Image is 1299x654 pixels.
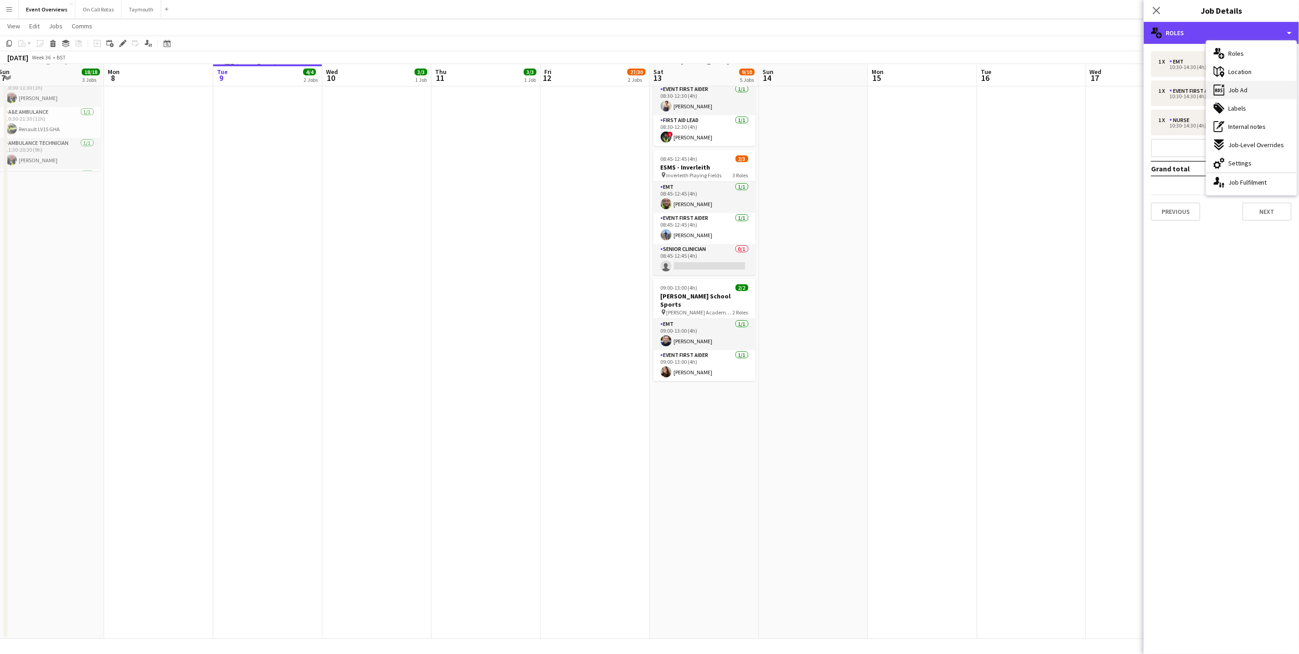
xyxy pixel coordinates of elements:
[736,284,748,291] span: 2/2
[653,244,756,275] app-card-role: Senior Clinician0/108:45-12:45 (4h)
[761,73,773,83] span: 14
[653,84,756,115] app-card-role: Event First Aider1/108:30-12:30 (4h)[PERSON_NAME]
[653,44,756,146] app-job-card: 08:30-12:30 (4h)2/2ESMS - [PERSON_NAME] School Sports [PERSON_NAME][GEOGRAPHIC_DATA]2 RolesEvent ...
[1089,73,1102,83] span: 17
[1158,65,1275,69] div: 10:30-14:30 (4h)
[653,279,756,381] app-job-card: 09:00-13:00 (4h)2/2[PERSON_NAME] School Sports [PERSON_NAME] Academy Playing Fields2 RolesEMT1/10...
[627,69,646,75] span: 27/30
[661,155,698,162] span: 08:45-12:45 (4h)
[653,68,663,76] span: Sat
[653,163,756,171] h3: ESMS - Inverleith
[68,20,96,32] a: Comms
[325,73,338,83] span: 10
[72,22,92,30] span: Comms
[1151,161,1237,176] td: Grand total
[108,68,120,76] span: Mon
[733,309,748,316] span: 2 Roles
[736,155,748,162] span: 2/3
[1242,202,1292,221] button: Next
[739,69,755,75] span: 9/10
[217,68,228,76] span: Tue
[979,73,991,83] span: 16
[544,68,552,76] span: Fri
[82,76,100,83] div: 3 Jobs
[1228,86,1247,94] span: Job Ad
[1151,139,1292,157] button: Add role
[872,68,884,76] span: Mon
[1158,94,1275,99] div: 10:30-14:30 (4h)
[1228,122,1266,131] span: Internal notes
[653,319,756,350] app-card-role: EMT1/109:00-13:00 (4h)[PERSON_NAME]
[652,73,663,83] span: 13
[524,69,536,75] span: 3/3
[1228,141,1284,149] span: Job-Level Overrides
[82,69,100,75] span: 18/18
[1151,202,1200,221] button: Previous
[740,76,754,83] div: 5 Jobs
[668,132,673,137] span: !
[1090,68,1102,76] span: Wed
[415,69,427,75] span: 3/3
[75,0,121,18] button: On Call Rotas
[216,73,228,83] span: 9
[1158,123,1275,128] div: 10:30-14:30 (4h)
[981,68,991,76] span: Tue
[26,20,43,32] a: Edit
[45,20,66,32] a: Jobs
[1144,5,1299,16] h3: Job Details
[19,0,75,18] button: Event Overviews
[653,292,756,308] h3: [PERSON_NAME] School Sports
[7,22,20,30] span: View
[7,53,28,62] div: [DATE]
[1158,88,1169,94] div: 1 x
[1228,159,1252,167] span: Settings
[543,73,552,83] span: 12
[628,76,645,83] div: 2 Jobs
[667,172,722,179] span: Inverleith Playing Fields
[29,22,40,30] span: Edit
[870,73,884,83] span: 15
[4,20,24,32] a: View
[653,213,756,244] app-card-role: Event First Aider1/108:45-12:45 (4h)[PERSON_NAME]
[653,350,756,381] app-card-role: Event First Aider1/109:00-13:00 (4h)[PERSON_NAME]
[733,172,748,179] span: 3 Roles
[1228,49,1244,58] span: Roles
[1228,68,1252,76] span: Location
[1228,104,1246,112] span: Labels
[1144,22,1299,44] div: Roles
[1169,88,1222,94] div: Event First Aider
[57,54,66,61] div: BST
[1158,117,1169,123] div: 1 x
[1206,173,1297,191] div: Job Fulfilment
[1169,58,1187,65] div: EMT
[661,284,698,291] span: 09:00-13:00 (4h)
[434,73,447,83] span: 11
[653,150,756,275] app-job-card: 08:45-12:45 (4h)2/3ESMS - Inverleith Inverleith Playing Fields3 RolesEMT1/108:45-12:45 (4h)[PERSO...
[1169,117,1193,123] div: Nurse
[106,73,120,83] span: 8
[304,76,318,83] div: 2 Jobs
[121,0,161,18] button: Taymouth
[49,22,63,30] span: Jobs
[326,68,338,76] span: Wed
[667,309,733,316] span: [PERSON_NAME] Academy Playing Fields
[415,76,427,83] div: 1 Job
[1158,58,1169,65] div: 1 x
[303,69,316,75] span: 4/4
[30,54,53,61] span: Week 36
[653,115,756,146] app-card-role: First Aid Lead1/108:30-12:30 (4h)![PERSON_NAME]
[763,68,773,76] span: Sun
[653,182,756,213] app-card-role: EMT1/108:45-12:45 (4h)[PERSON_NAME]
[524,76,536,83] div: 1 Job
[435,68,447,76] span: Thu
